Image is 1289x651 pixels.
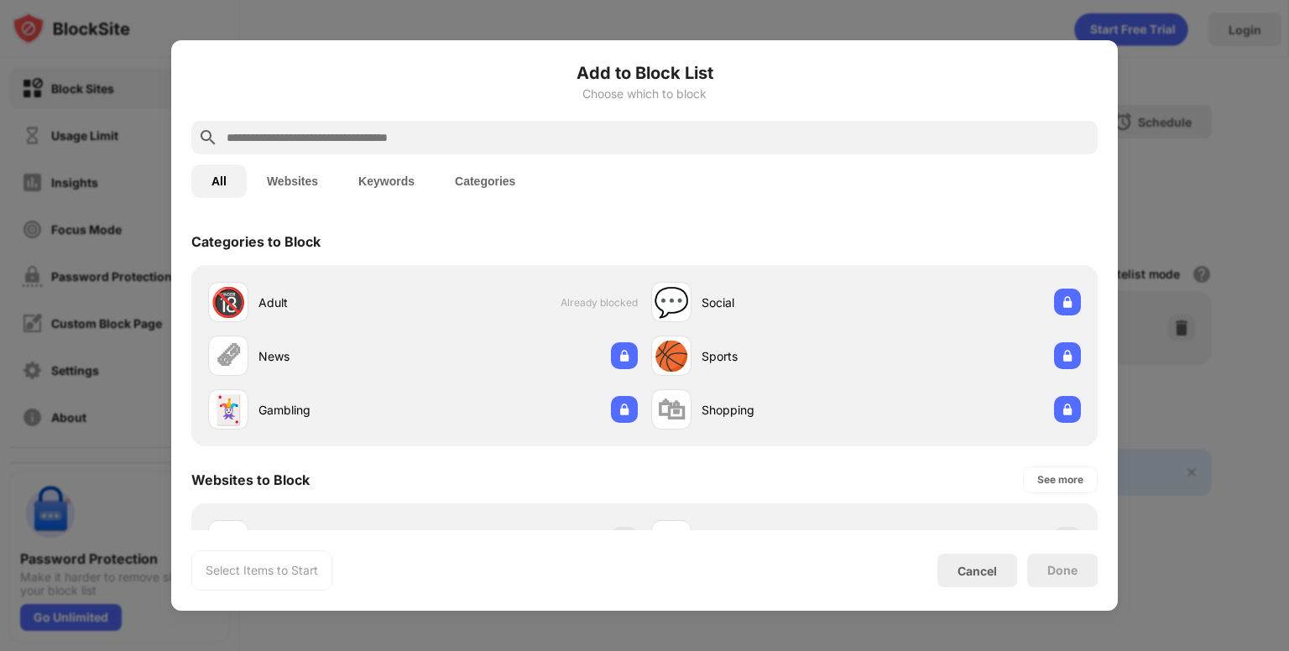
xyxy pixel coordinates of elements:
div: See more [1037,471,1083,488]
div: 🗞 [214,339,243,373]
div: Shopping [702,401,866,419]
span: Already blocked [561,296,638,309]
button: All [191,164,247,198]
div: Gambling [258,401,423,419]
div: 🏀 [654,339,689,373]
div: 💬 [654,285,689,320]
div: Cancel [958,564,997,578]
div: 🛍 [657,393,686,427]
button: Websites [247,164,338,198]
button: Categories [435,164,535,198]
div: 🔞 [211,285,246,320]
div: Select Items to Start [206,562,318,579]
div: Done [1047,564,1078,577]
h6: Add to Block List [191,60,1098,86]
div: Websites to Block [191,471,310,488]
div: Categories to Block [191,233,321,250]
div: News [258,347,423,365]
button: Keywords [338,164,435,198]
div: Choose which to block [191,87,1098,101]
div: Social [702,294,866,311]
img: search.svg [198,128,218,148]
div: Adult [258,294,423,311]
div: 🃏 [211,393,246,427]
div: Sports [702,347,866,365]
